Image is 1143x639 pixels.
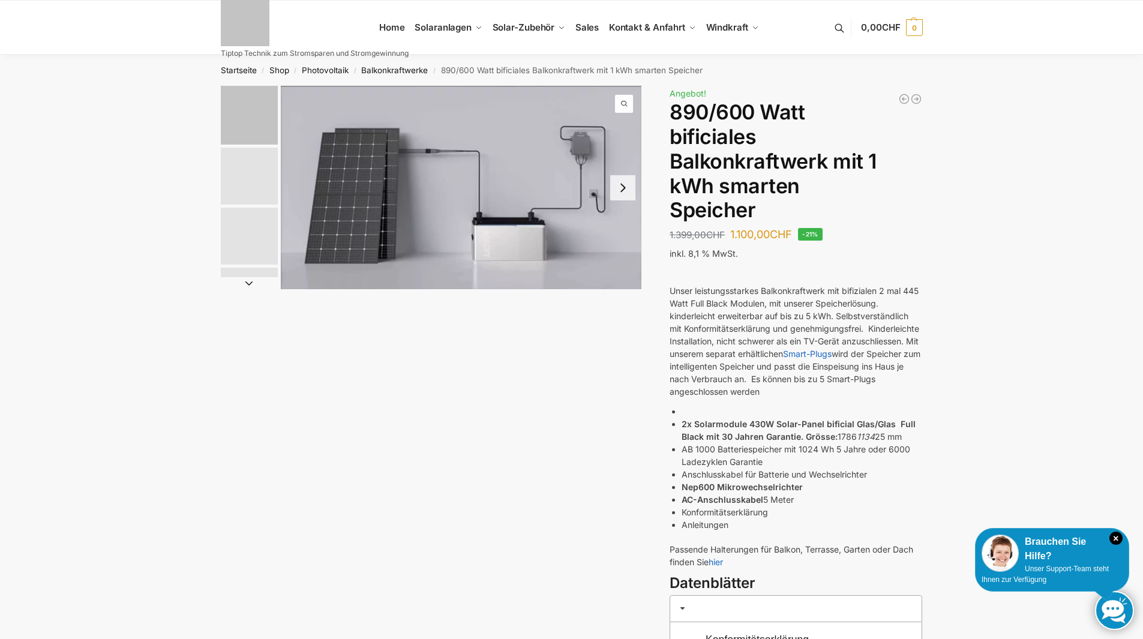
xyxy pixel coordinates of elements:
a: Balkonkraftwerk 445/860 Erweiterungsmodul [898,93,910,105]
a: Balkonkraftwerke [361,65,428,75]
img: Bificial 30 % mehr Leistung [221,208,278,265]
span: / [349,66,361,76]
span: Angebot! [670,88,706,98]
span: / [428,66,440,76]
h3: Datenblätter [670,573,922,594]
strong: Nep600 Mikrowechselrichter [682,482,803,492]
span: Sales [575,22,599,33]
a: Windkraft [701,1,764,55]
li: 3 / 7 [218,206,278,266]
span: -21% [798,228,823,241]
a: Shop [269,65,289,75]
span: 0,00 [861,22,900,33]
p: Passende Halterungen für Balkon, Terrasse, Garten oder Dach finden Sie [670,543,922,568]
span: Solar-Zubehör [493,22,555,33]
img: Customer service [982,535,1019,572]
li: 4 / 7 [218,266,278,326]
div: Brauchen Sie Hilfe? [982,535,1123,563]
span: CHF [882,22,901,33]
span: Solaranlagen [415,22,472,33]
p: Unser leistungsstarkes Balkonkraftwerk mit bifizialen 2 mal 445 Watt Full Black Modulen, mit unse... [670,284,922,398]
span: CHF [770,228,792,241]
span: / [257,66,269,76]
img: ASE 1000 Batteriespeicher [221,86,278,145]
span: inkl. 8,1 % MwSt. [670,248,738,259]
nav: Breadcrumb [199,55,944,86]
span: 1786 25 mm [838,431,902,442]
a: Solar-Zubehör [487,1,570,55]
i: Schließen [1109,532,1123,545]
a: 0,00CHF 0 [861,10,922,46]
img: 1 (3) [221,268,278,325]
li: 1 / 7 [281,86,642,289]
a: ASE 1000 Batteriespeicher1 3 scaled [281,86,642,289]
li: Anschlusskabel für Batterie und Wechselrichter [682,468,922,481]
a: Photovoltaik [302,65,349,75]
strong: AC-Anschlusskabel [682,494,763,505]
h1: 890/600 Watt bificiales Balkonkraftwerk mit 1 kWh smarten Speicher [670,100,922,223]
a: WiFi Smart Plug für unseren Plug & Play Batteriespeicher [910,93,922,105]
bdi: 1.399,00 [670,229,725,241]
a: Solaranlagen [410,1,487,55]
p: Tiptop Technik zum Stromsparen und Stromgewinnung [221,50,409,57]
strong: 2x Solarmodule 430W Solar-Panel bificial Glas/Glas Full Black mit 30 Jahren Garantie. Grösse: [682,419,916,442]
span: CHF [706,229,725,241]
li: 5 Meter [682,493,922,506]
button: Next slide [221,277,278,289]
a: Smart-Plugs [783,349,832,359]
span: 0 [906,19,923,36]
span: / [289,66,302,76]
em: 1134 [857,431,875,442]
li: 1 / 7 [218,86,278,146]
img: 860w-mi-1kwh-speicher [221,148,278,205]
li: Konformitätserklärung [682,506,922,518]
span: Unser Support-Team steht Ihnen zur Verfügung [982,565,1109,584]
span: Kontakt & Anfahrt [609,22,685,33]
a: hier [709,557,723,567]
bdi: 1.100,00 [730,228,792,241]
a: Sales [570,1,604,55]
a: Kontakt & Anfahrt [604,1,701,55]
span: Windkraft [706,22,748,33]
a: Startseite [221,65,257,75]
li: AB 1000 Batteriespeicher mit 1024 Wh 5 Jahre oder 6000 Ladezyklen Garantie [682,443,922,468]
li: Anleitungen [682,518,922,531]
img: ASE 1000 Batteriespeicher [281,86,642,289]
button: Next slide [610,175,635,200]
li: 2 / 7 [218,146,278,206]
